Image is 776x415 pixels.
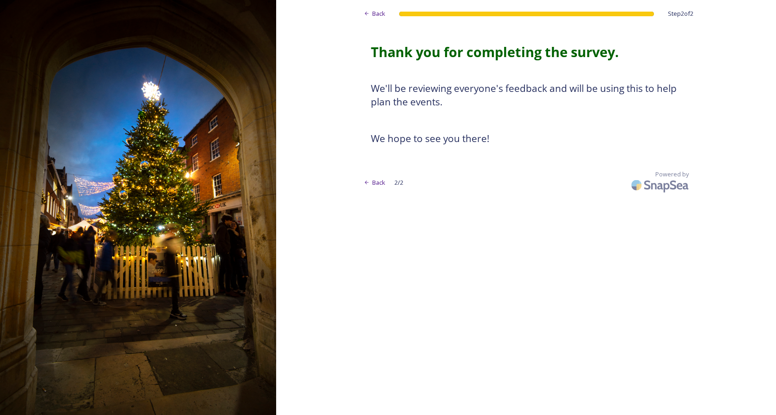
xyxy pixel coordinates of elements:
[371,82,682,109] h3: We'll be reviewing everyone's feedback and will be using this to help plan the events.
[372,178,385,187] span: Back
[372,9,385,18] span: Back
[628,174,693,196] img: SnapSea Logo
[655,170,689,179] span: Powered by
[371,43,619,61] strong: Thank you for completing the survey.
[371,132,682,146] h3: We hope to see you there!
[668,9,693,18] span: Step 2 of 2
[394,178,403,187] span: 2 / 2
